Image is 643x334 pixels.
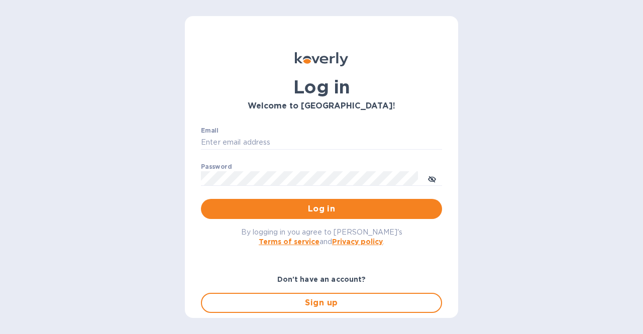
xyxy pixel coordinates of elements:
b: Don't have an account? [277,275,366,283]
h3: Welcome to [GEOGRAPHIC_DATA]! [201,101,442,111]
button: Sign up [201,293,442,313]
button: toggle password visibility [422,168,442,188]
h1: Log in [201,76,442,97]
input: Enter email address [201,135,442,150]
span: By logging in you agree to [PERSON_NAME]'s and . [241,228,402,246]
img: Koverly [295,52,348,66]
label: Email [201,128,219,134]
span: Sign up [210,297,433,309]
a: Terms of service [259,238,319,246]
label: Password [201,164,232,170]
button: Log in [201,199,442,219]
a: Privacy policy [332,238,383,246]
span: Log in [209,203,434,215]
